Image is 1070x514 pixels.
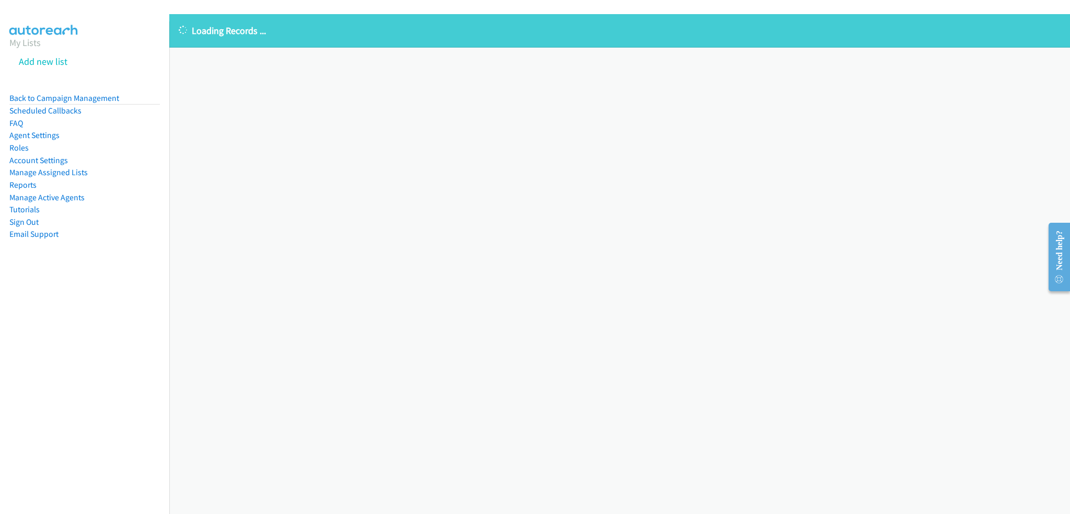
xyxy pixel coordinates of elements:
a: Scheduled Callbacks [9,106,82,116]
a: Tutorials [9,204,40,214]
iframe: Resource Center [1040,215,1070,299]
a: Agent Settings [9,130,60,140]
a: FAQ [9,118,23,128]
p: Loading Records ... [179,24,1061,38]
a: Manage Assigned Lists [9,167,88,177]
a: My Lists [9,37,41,49]
a: Account Settings [9,155,68,165]
a: Sign Out [9,217,39,227]
a: Back to Campaign Management [9,93,119,103]
a: Manage Active Agents [9,192,85,202]
a: Email Support [9,229,59,239]
a: Add new list [19,55,67,67]
a: Reports [9,180,37,190]
a: Roles [9,143,29,153]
